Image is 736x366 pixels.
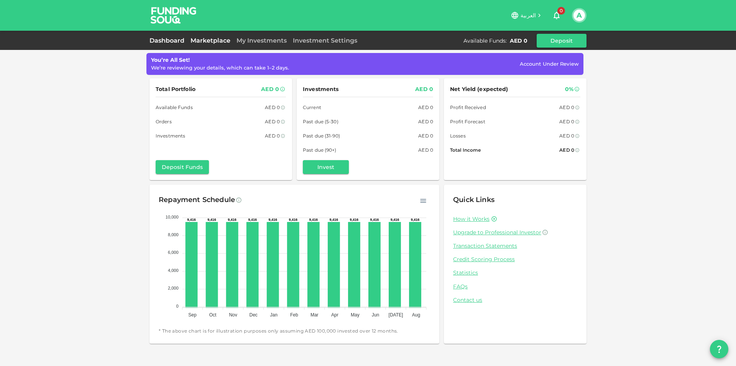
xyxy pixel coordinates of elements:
[389,312,403,318] tspan: [DATE]
[187,37,233,44] a: Marketplace
[303,118,338,126] span: Past due (5-30)
[450,132,466,140] span: Losses
[415,84,433,94] div: AED 0
[537,34,586,48] button: Deposit
[557,7,565,15] span: 0
[168,250,179,255] tspan: 6,000
[168,268,179,272] tspan: 4,000
[559,103,574,111] div: AED 0
[261,84,279,94] div: AED 0
[710,340,728,358] button: question
[303,160,349,174] button: Invest
[510,37,527,45] div: AED 0
[418,146,433,154] div: AED 0
[310,312,319,318] tspan: Mar
[453,296,577,304] a: Contact us
[520,61,579,67] span: Account Under Review
[453,229,577,236] a: Upgrade to Professional Investor
[188,312,197,318] tspan: Sep
[159,327,430,335] span: * The above chart is for illustration purposes only assuming AED 100,000 invested over 12 months.
[453,229,541,236] span: Upgrade to Professional Investor
[412,312,420,318] tspan: Aug
[521,12,536,19] span: العربية
[453,269,577,277] a: Statistics
[156,118,172,126] span: Orders
[303,84,338,94] span: Investments
[573,10,585,21] button: A
[265,132,280,140] div: AED 0
[265,118,280,126] div: AED 0
[450,118,485,126] span: Profit Forecast
[265,103,280,111] div: AED 0
[450,84,508,94] span: Net Yield (expected)
[549,8,564,23] button: 0
[463,37,507,45] div: Available Funds :
[270,312,278,318] tspan: Jan
[303,103,321,111] span: Current
[559,132,574,140] div: AED 0
[418,132,433,140] div: AED 0
[229,312,237,318] tspan: Nov
[168,232,179,237] tspan: 8,000
[559,118,574,126] div: AED 0
[159,194,235,206] div: Repayment Schedule
[290,37,360,44] a: Investment Settings
[290,312,298,318] tspan: Feb
[156,103,193,111] span: Available Funds
[372,312,379,318] tspan: Jun
[303,146,337,154] span: Past due (90+)
[156,84,195,94] span: Total Portfolio
[168,286,179,290] tspan: 2,000
[233,37,290,44] a: My Investments
[149,37,187,44] a: Dashboard
[176,303,178,308] tspan: 0
[453,215,490,223] a: How it Works
[453,195,495,204] span: Quick Links
[418,103,433,111] div: AED 0
[303,132,340,140] span: Past due (31-90)
[453,242,577,250] a: Transaction Statements
[249,312,257,318] tspan: Dec
[453,283,577,290] a: FAQs
[453,256,577,263] a: Credit Scoring Process
[156,160,209,174] button: Deposit Funds
[209,312,217,318] tspan: Oct
[565,84,573,94] div: 0%
[331,312,338,318] tspan: Apr
[151,64,289,72] div: We’re reviewing your details, which can take 1–2 days.
[450,146,481,154] span: Total Income
[450,103,486,111] span: Profit Received
[166,214,179,219] tspan: 10,000
[156,132,185,140] span: Investments
[418,118,433,126] div: AED 0
[559,146,574,154] div: AED 0
[351,312,360,318] tspan: May
[151,56,190,63] span: You’re All Set!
